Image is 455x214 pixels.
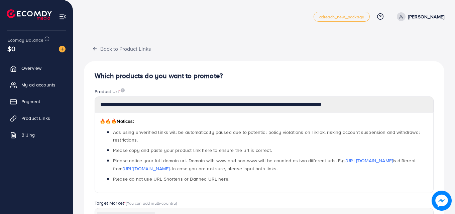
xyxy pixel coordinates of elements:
[113,176,229,182] span: Please do not use URL Shortens or Banned URL here!
[319,15,364,19] span: adreach_new_package
[346,157,393,164] a: [URL][DOMAIN_NAME]
[59,46,66,52] img: image
[5,128,68,142] a: Billing
[21,115,50,122] span: Product Links
[113,157,416,172] span: Please notice your full domain url. Domain with www and non-www will be counted as two different ...
[21,98,40,105] span: Payment
[59,13,67,20] img: menu
[121,88,125,92] img: image
[7,44,15,53] span: $0
[21,132,35,138] span: Billing
[21,65,41,71] span: Overview
[100,118,117,125] span: 🔥🔥🔥
[314,12,370,22] a: adreach_new_package
[5,95,68,108] a: Payment
[5,112,68,125] a: Product Links
[7,9,52,20] img: logo
[394,12,444,21] a: [PERSON_NAME]
[95,88,125,95] label: Product Url
[21,81,55,88] span: My ad accounts
[84,41,159,56] button: Back to Product Links
[126,200,177,206] span: (You can add multi-country)
[5,78,68,91] a: My ad accounts
[7,37,43,43] span: Ecomdy Balance
[113,147,272,154] span: Please copy and paste your product link here to ensure the url is correct.
[5,61,68,75] a: Overview
[113,129,420,143] span: Ads using unverified links will be automatically paused due to potential policy violations on Tik...
[95,200,177,206] label: Target Market
[433,192,450,209] img: image
[123,165,170,172] a: [URL][DOMAIN_NAME]
[95,72,434,80] h4: Which products do you want to promote?
[408,13,444,21] p: [PERSON_NAME]
[100,118,134,125] span: Notices:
